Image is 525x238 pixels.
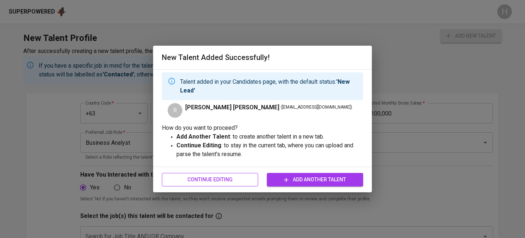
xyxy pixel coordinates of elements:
span: [PERSON_NAME] [PERSON_NAME] [185,103,279,112]
button: Continue Editing [162,173,258,186]
span: Continue Editing [168,175,252,184]
p: Talent added in your Candidates page, with the default status: [180,78,357,95]
p: How do you want to proceed? [162,124,363,132]
strong: Continue Editing [176,142,221,149]
button: Add Another Talent [267,173,363,186]
span: ( [EMAIL_ADDRESS][DOMAIN_NAME] ) [281,104,352,111]
h6: New Talent Added Successfully! [162,52,363,63]
div: R [168,103,182,118]
strong: Add Another Talent [176,133,230,140]
span: Add Another Talent [273,175,357,184]
p: : to create another talent in a new tab. [176,132,363,141]
p: : to stay in the current tab, where you can upload and parse the talent's resume. [176,141,363,159]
